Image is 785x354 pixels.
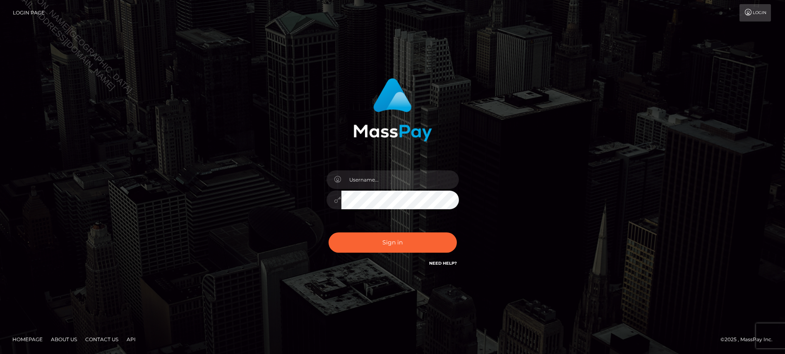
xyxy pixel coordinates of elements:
a: Need Help? [429,261,457,266]
input: Username... [341,170,459,189]
a: Login Page [13,4,45,22]
button: Sign in [329,232,457,253]
a: Login [739,4,771,22]
a: Homepage [9,333,46,346]
a: Contact Us [82,333,122,346]
a: About Us [48,333,80,346]
img: MassPay Login [353,78,432,141]
div: © 2025 , MassPay Inc. [720,335,779,344]
a: API [123,333,139,346]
